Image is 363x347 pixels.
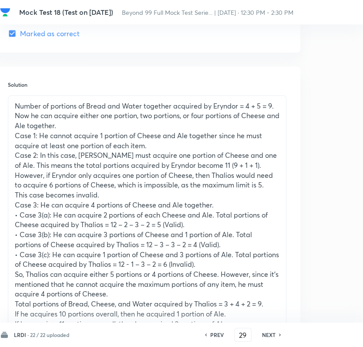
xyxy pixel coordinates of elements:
p: Now he can acquire either one portion, two portions, or four portions of Cheese and Ale together. [15,111,279,130]
h6: NEXT [262,331,276,339]
h6: Solution [8,81,286,88]
h6: PREV [210,331,224,339]
p: However, if Eryndor only acquires one portion of Cheese, then Thalios would need to acquire 6 por... [15,170,279,190]
span: Marked as correct [20,28,80,39]
p: Case 3: He can acquire 4 portions of Cheese and Ale together. [15,200,279,210]
p: • Case 3(c): He can acquire 1 portion of Cheese and 3 portions of Ale. Total portions of Cheese a... [15,250,279,269]
p: Total portions of Bread, Cheese, and Water acquired by Thalios = 3 + 4 + 2 = 9. [15,299,279,309]
h6: 22 / 22 uploaded [30,331,69,339]
p: Case 1: He cannot acquire 1 portion of Cheese and Ale together since he must acquire at least one... [15,131,279,150]
p: If he acquires 11 portions overall, then he acquired 2 portions of Ale. [15,319,279,329]
p: Number of portions of Bread and Water together acquired by Eryndor = 4 + 5 = 9. [15,101,279,111]
p: Case 2: In this case, [PERSON_NAME] must acquire one portion of Cheese and one of Ale. This means... [15,150,279,170]
p: So, Thalios can acquire either 5 portions or 4 portions of Cheese. However, since it's mentioned ... [15,269,279,299]
span: Beyond 99 Full Mock Test Serie... | [DATE] · 12:30 PM - 2:30 PM [122,8,293,17]
span: Mock Test 18 (Test on [DATE]) [19,7,113,17]
p: If he acquires 10 portions overall, then he acquired 1 portion of Ale. [15,309,279,319]
h6: LRDI · [14,331,29,339]
p: • Case 3(a): He can acquire 2 portions of each Cheese and Ale. Total portions of Cheese acquired ... [15,210,279,230]
p: This case becomes invalid. [15,190,279,200]
p: • Case 3(b): He can acquire 3 portions of Cheese and 1 portion of Ale. Total portions of Cheese a... [15,230,279,249]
